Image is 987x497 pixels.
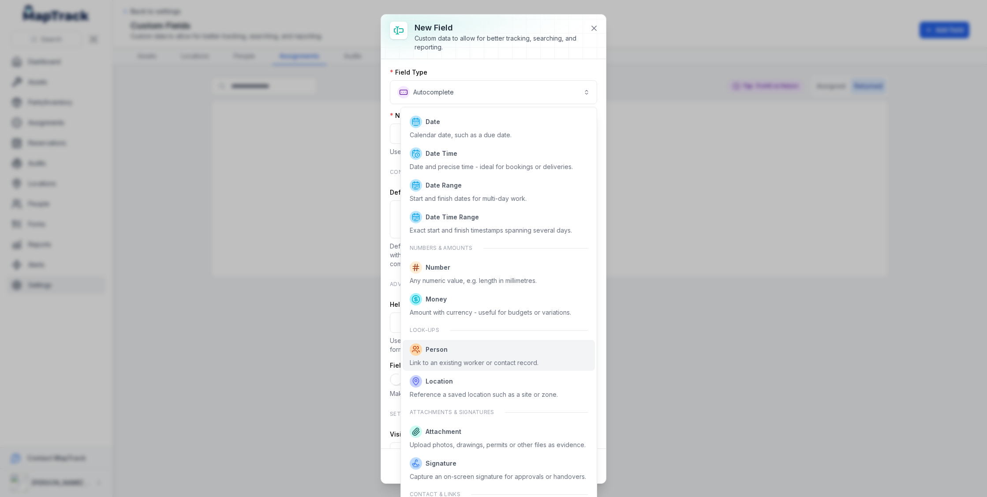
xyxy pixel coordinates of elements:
span: Date [426,117,440,126]
div: Amount with currency - useful for budgets or variations. [410,308,571,317]
div: Numbers & amounts [403,239,595,257]
span: Person [426,345,448,354]
span: Money [426,295,447,304]
span: Date Range [426,181,462,190]
span: Date Time Range [426,213,479,222]
div: Attachments & signatures [403,403,595,421]
div: Upload photos, drawings, permits or other files as evidence. [410,441,586,449]
div: Calendar date, such as a due date. [410,131,512,139]
div: Link to an existing worker or contact record. [410,358,538,367]
span: Date Time [426,149,457,158]
div: Look-ups [403,321,595,339]
button: Autocomplete [390,80,597,104]
span: Number [426,263,450,272]
span: Location [426,377,453,386]
div: Start and finish dates for multi-day work. [410,194,527,203]
div: Date and precise time - ideal for bookings or deliveries. [410,162,573,171]
span: Signature [426,459,456,468]
span: Attachment [426,427,461,436]
div: Capture an on-screen signature for approvals or handovers. [410,472,586,481]
div: Reference a saved location such as a site or zone. [410,390,558,399]
div: Any numeric value, e.g. length in millimetres. [410,276,537,285]
div: Exact start and finish timestamps spanning several days. [410,226,572,235]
